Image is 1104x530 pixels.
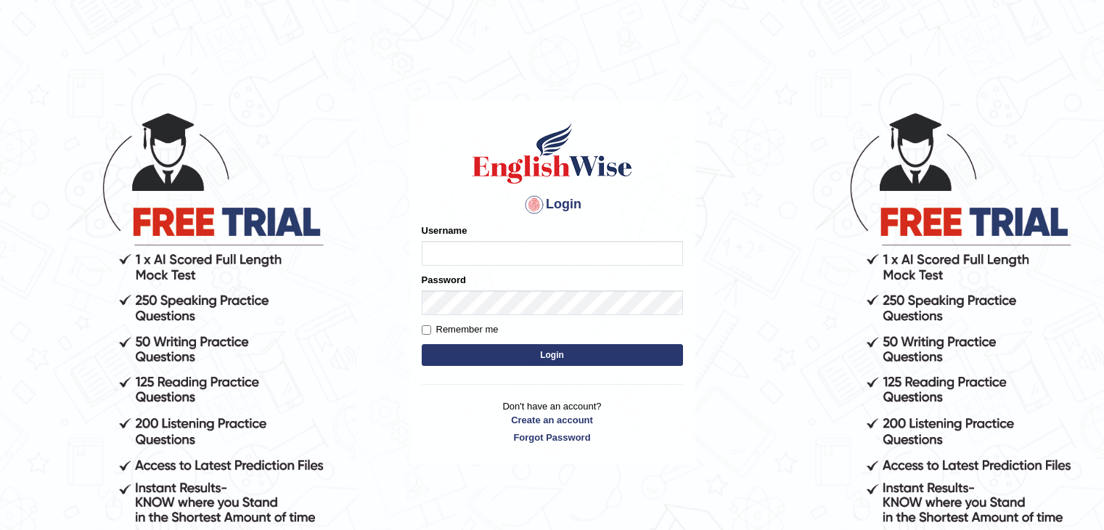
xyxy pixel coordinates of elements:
a: Forgot Password [422,431,683,444]
label: Password [422,273,466,287]
button: Login [422,344,683,366]
h4: Login [422,193,683,216]
p: Don't have an account? [422,399,683,444]
a: Create an account [422,413,683,427]
input: Remember me [422,325,431,335]
label: Username [422,224,467,237]
label: Remember me [422,322,499,337]
img: Logo of English Wise sign in for intelligent practice with AI [470,121,635,186]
